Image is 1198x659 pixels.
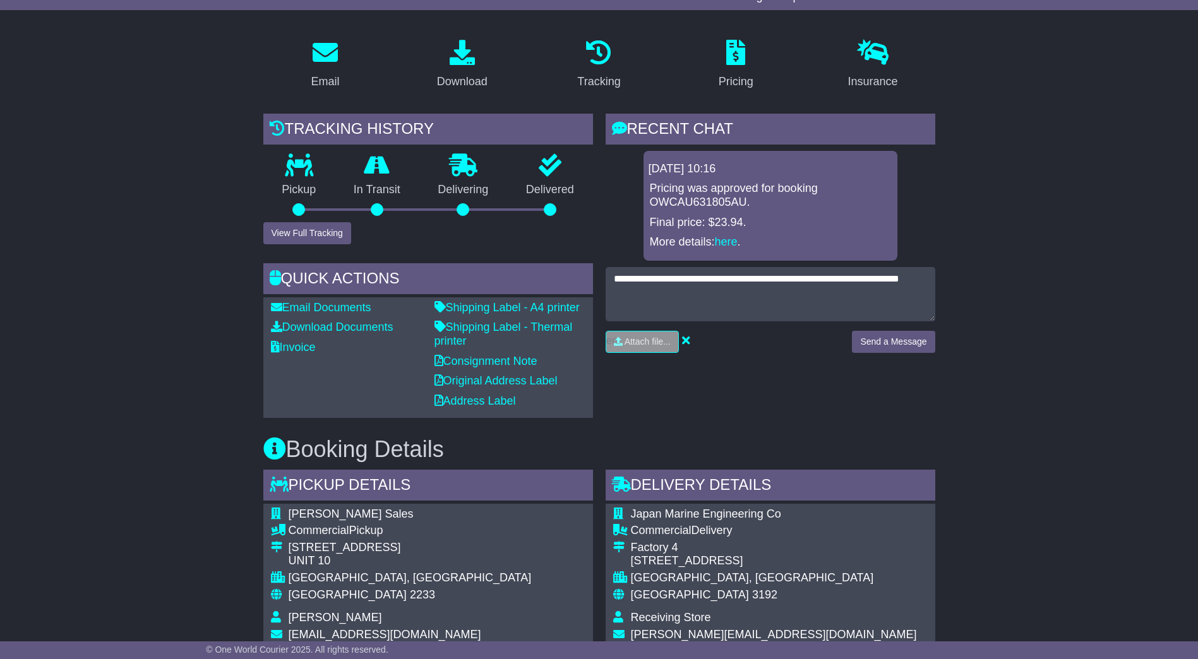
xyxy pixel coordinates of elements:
[631,554,917,568] div: [STREET_ADDRESS]
[419,183,508,197] p: Delivering
[631,571,917,585] div: [GEOGRAPHIC_DATA], [GEOGRAPHIC_DATA]
[311,73,339,90] div: Email
[650,235,891,249] p: More details: .
[289,541,532,555] div: [STREET_ADDRESS]
[410,588,435,601] span: 2233
[631,524,692,537] span: Commercial
[434,321,573,347] a: Shipping Label - Thermal printer
[263,114,593,148] div: Tracking history
[206,644,388,655] span: © One World Courier 2025. All rights reserved.
[840,35,906,95] a: Insurance
[263,437,935,462] h3: Booking Details
[263,470,593,504] div: Pickup Details
[271,301,371,314] a: Email Documents
[852,331,935,353] button: Send a Message
[434,301,580,314] a: Shipping Label - A4 printer
[606,114,935,148] div: RECENT CHAT
[434,374,558,387] a: Original Address Label
[434,355,537,367] a: Consignment Note
[289,554,532,568] div: UNIT 10
[710,35,762,95] a: Pricing
[263,183,335,197] p: Pickup
[650,182,891,209] p: Pricing was approved for booking OWCAU631805AU.
[289,588,407,601] span: [GEOGRAPHIC_DATA]
[289,628,481,641] span: [EMAIL_ADDRESS][DOMAIN_NAME]
[289,524,532,538] div: Pickup
[606,470,935,504] div: Delivery Details
[263,222,351,244] button: View Full Tracking
[289,611,382,624] span: [PERSON_NAME]
[631,588,749,601] span: [GEOGRAPHIC_DATA]
[437,73,488,90] div: Download
[289,508,414,520] span: [PERSON_NAME] Sales
[649,162,892,176] div: [DATE] 10:16
[631,508,781,520] span: Japan Marine Engineering Co
[715,235,738,248] a: here
[848,73,898,90] div: Insurance
[263,263,593,297] div: Quick Actions
[752,588,777,601] span: 3192
[271,341,316,353] a: Invoice
[289,571,532,585] div: [GEOGRAPHIC_DATA], [GEOGRAPHIC_DATA]
[631,628,917,641] span: [PERSON_NAME][EMAIL_ADDRESS][DOMAIN_NAME]
[302,35,347,95] a: Email
[631,611,711,624] span: Receiving Store
[271,321,393,333] a: Download Documents
[335,183,419,197] p: In Transit
[577,73,620,90] div: Tracking
[569,35,628,95] a: Tracking
[650,216,891,230] p: Final price: $23.94.
[719,73,753,90] div: Pricing
[429,35,496,95] a: Download
[507,183,593,197] p: Delivered
[434,395,516,407] a: Address Label
[631,541,917,555] div: Factory 4
[289,524,349,537] span: Commercial
[631,524,917,538] div: Delivery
